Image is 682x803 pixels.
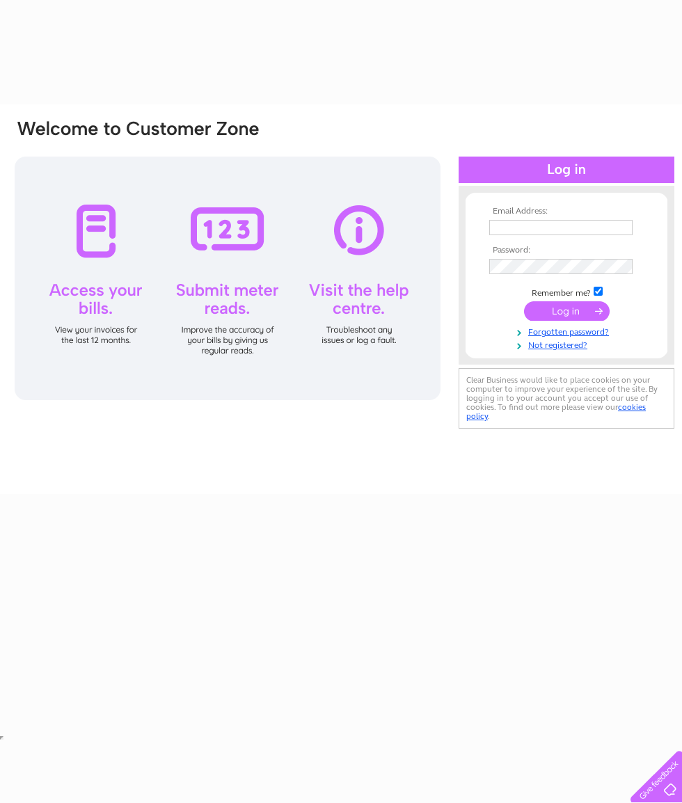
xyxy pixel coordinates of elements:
th: Email Address: [486,207,647,216]
input: Submit [524,301,610,321]
a: cookies policy [466,402,646,421]
a: Not registered? [489,337,647,351]
div: Clear Business would like to place cookies on your computer to improve your experience of the sit... [459,368,674,429]
th: Password: [486,246,647,255]
td: Remember me? [486,285,647,299]
a: Forgotten password? [489,324,647,337]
